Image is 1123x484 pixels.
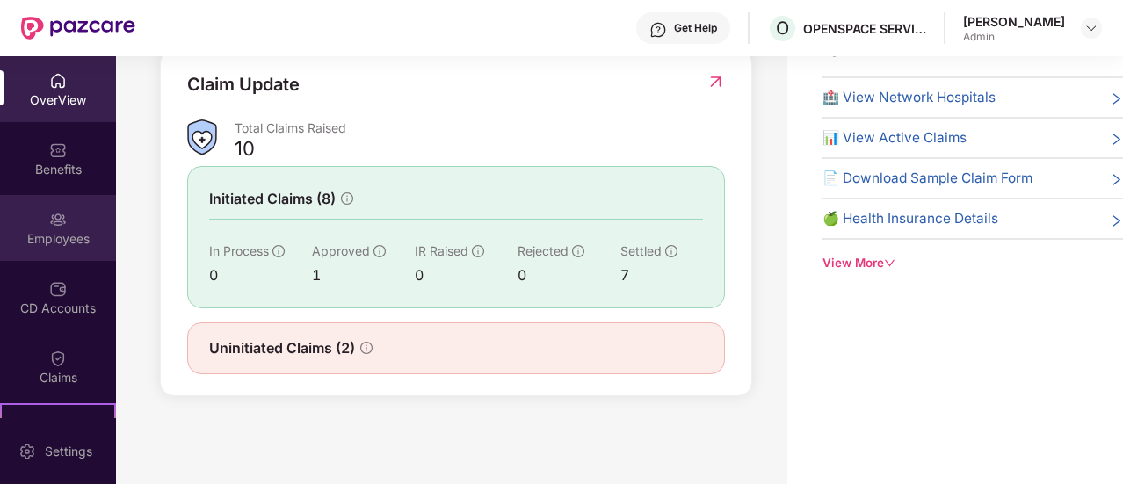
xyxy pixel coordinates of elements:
[963,30,1065,44] div: Admin
[776,18,789,39] span: O
[49,72,67,90] img: svg+xml;base64,PHN2ZyBpZD0iSG9tZSIgeG1sbnM9Imh0dHA6Ly93d3cudzMub3JnLzIwMDAvc3ZnIiB3aWR0aD0iMjAiIG...
[649,21,667,39] img: svg+xml;base64,PHN2ZyBpZD0iSGVscC0zMngzMiIgeG1sbnM9Imh0dHA6Ly93d3cudzMub3JnLzIwMDAvc3ZnIiB3aWR0aD...
[620,264,703,286] div: 7
[341,192,353,205] span: info-circle
[415,264,518,286] div: 0
[18,443,36,460] img: svg+xml;base64,PHN2ZyBpZD0iU2V0dGluZy0yMHgyMCIgeG1sbnM9Imh0dHA6Ly93d3cudzMub3JnLzIwMDAvc3ZnIiB3aW...
[822,87,996,108] span: 🏥 View Network Hospitals
[803,20,926,37] div: OPENSPACE SERVICES PRIVATE LIMITED
[665,245,677,257] span: info-circle
[209,337,355,359] span: Uninitiated Claims (2)
[1110,131,1123,148] span: right
[312,264,415,286] div: 1
[40,443,98,460] div: Settings
[1110,212,1123,229] span: right
[963,13,1065,30] div: [PERSON_NAME]
[1110,171,1123,189] span: right
[272,245,285,257] span: info-circle
[187,71,300,98] div: Claim Update
[674,21,717,35] div: Get Help
[49,141,67,159] img: svg+xml;base64,PHN2ZyBpZD0iQmVuZWZpdHMiIHhtbG5zPSJodHRwOi8vd3d3LnczLm9yZy8yMDAwL3N2ZyIgd2lkdGg9Ij...
[822,127,967,148] span: 📊 View Active Claims
[209,264,312,286] div: 0
[312,243,370,258] span: Approved
[360,342,373,354] span: info-circle
[822,168,1032,189] span: 📄 Download Sample Claim Form
[235,136,255,161] div: 10
[415,243,468,258] span: IR Raised
[884,257,895,269] span: down
[49,280,67,298] img: svg+xml;base64,PHN2ZyBpZD0iQ0RfQWNjb3VudHMiIGRhdGEtbmFtZT0iQ0QgQWNjb3VudHMiIHhtbG5zPSJodHRwOi8vd3...
[822,208,998,229] span: 🍏 Health Insurance Details
[1110,90,1123,108] span: right
[373,245,386,257] span: info-circle
[518,243,569,258] span: Rejected
[706,73,725,90] img: RedirectIcon
[21,17,135,40] img: New Pazcare Logo
[49,350,67,367] img: svg+xml;base64,PHN2ZyBpZD0iQ2xhaW0iIHhtbG5zPSJodHRwOi8vd3d3LnczLm9yZy8yMDAwL3N2ZyIgd2lkdGg9IjIwIi...
[472,245,484,257] span: info-circle
[49,211,67,228] img: svg+xml;base64,PHN2ZyBpZD0iRW1wbG95ZWVzIiB4bWxucz0iaHR0cDovL3d3dy53My5vcmcvMjAwMC9zdmciIHdpZHRoPS...
[209,188,336,210] span: Initiated Claims (8)
[620,243,662,258] span: Settled
[1084,21,1098,35] img: svg+xml;base64,PHN2ZyBpZD0iRHJvcGRvd24tMzJ4MzIiIHhtbG5zPSJodHRwOi8vd3d3LnczLm9yZy8yMDAwL3N2ZyIgd2...
[187,119,217,155] img: ClaimsSummaryIcon
[822,254,1123,272] div: View More
[235,119,725,136] div: Total Claims Raised
[518,264,620,286] div: 0
[572,245,584,257] span: info-circle
[209,243,269,258] span: In Process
